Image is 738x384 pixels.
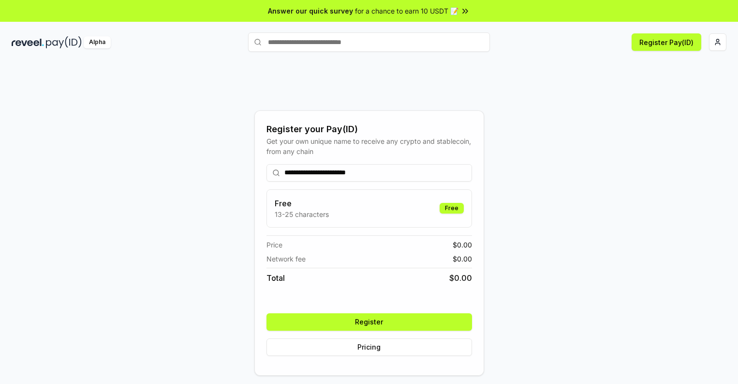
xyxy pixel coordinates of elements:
[266,254,306,264] span: Network fee
[449,272,472,284] span: $ 0.00
[632,33,701,51] button: Register Pay(ID)
[440,203,464,214] div: Free
[275,209,329,219] p: 13-25 characters
[84,36,111,48] div: Alpha
[275,198,329,209] h3: Free
[266,272,285,284] span: Total
[12,36,44,48] img: reveel_dark
[266,240,282,250] span: Price
[453,254,472,264] span: $ 0.00
[266,136,472,156] div: Get your own unique name to receive any crypto and stablecoin, from any chain
[268,6,353,16] span: Answer our quick survey
[355,6,458,16] span: for a chance to earn 10 USDT 📝
[266,123,472,136] div: Register your Pay(ID)
[266,338,472,356] button: Pricing
[266,313,472,331] button: Register
[46,36,82,48] img: pay_id
[453,240,472,250] span: $ 0.00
